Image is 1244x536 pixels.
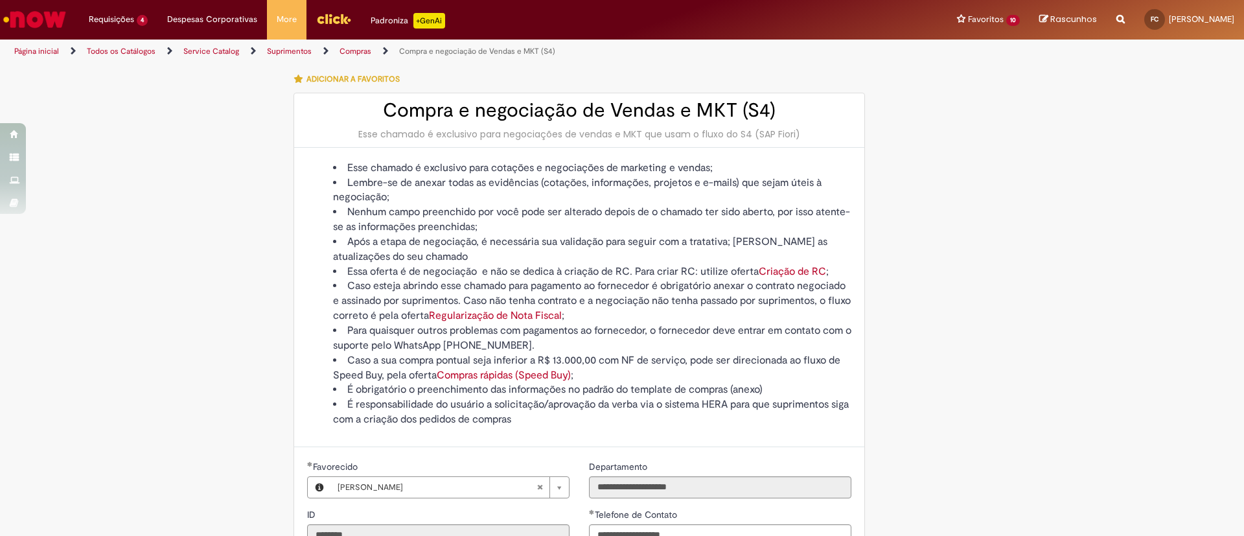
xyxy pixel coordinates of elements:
a: Compras rápidas (Speed Buy) [437,369,571,382]
span: Despesas Corporativas [167,13,257,26]
li: Caso esteja abrindo esse chamado para pagamento ao fornecedor é obrigatório anexar o contrato neg... [333,279,851,323]
li: Lembre-se de anexar todas as evidências (cotações, informações, projetos e e-mails) que sejam úte... [333,176,851,205]
a: Compra e negociação de Vendas e MKT (S4) [399,46,555,56]
span: Adicionar a Favoritos [306,74,400,84]
span: 4 [137,15,148,26]
a: Todos os Catálogos [87,46,155,56]
span: [PERSON_NAME] [338,477,536,498]
li: É obrigatório o preenchimento das informações no padrão do template de compras (anexo) [333,382,851,397]
div: Padroniza [371,13,445,29]
label: Somente leitura - ID [307,508,318,521]
li: Caso a sua compra pontual seja inferior a R$ 13.000,00 com NF de serviço, pode ser direcionada ao... [333,353,851,383]
span: Necessários - Favorecido [313,461,360,472]
h2: Compra e negociação de Vendas e MKT (S4) [307,100,851,121]
li: Nenhum campo preenchido por você pode ser alterado depois de o chamado ter sido aberto, por isso ... [333,205,851,235]
button: Favorecido, Visualizar este registro Fernanda Ferreira Costa [308,477,331,498]
span: FC [1151,15,1158,23]
label: Somente leitura - Departamento [589,460,650,473]
a: Service Catalog [183,46,239,56]
li: Essa oferta é de negociação e não se dedica à criação de RC. Para criar RC: utilize oferta ; [333,264,851,279]
span: Somente leitura - Departamento [589,461,650,472]
li: Esse chamado é exclusivo para cotações e negociações de marketing e vendas; [333,161,851,176]
span: [PERSON_NAME] [1169,14,1234,25]
a: Regularização de Nota Fiscal [429,309,562,322]
span: More [277,13,297,26]
button: Adicionar a Favoritos [294,65,407,93]
span: Obrigatório Preenchido [589,509,595,515]
p: +GenAi [413,13,445,29]
span: Somente leitura - ID [307,509,318,520]
span: Favoritos [968,13,1004,26]
ul: Trilhas de página [10,40,820,64]
input: Departamento [589,476,851,498]
a: Criação de RC [759,265,826,278]
a: Página inicial [14,46,59,56]
li: Após a etapa de negociação, é necessária sua validação para seguir com a tratativa; [PERSON_NAME]... [333,235,851,264]
img: click_logo_yellow_360x200.png [316,9,351,29]
li: Para quaisquer outros problemas com pagamentos ao fornecedor, o fornecedor deve entrar em contato... [333,323,851,353]
a: Compras [340,46,371,56]
span: Telefone de Contato [595,509,680,520]
img: ServiceNow [1,6,68,32]
span: Requisições [89,13,134,26]
span: Obrigatório Preenchido [307,461,313,467]
li: É responsabilidade do usuário a solicitação/aprovação da verba via o sistema HERA para que suprim... [333,397,851,427]
span: 10 [1006,15,1020,26]
span: Rascunhos [1050,13,1097,25]
a: Suprimentos [267,46,312,56]
abbr: Limpar campo Favorecido [530,477,549,498]
div: Esse chamado é exclusivo para negociações de vendas e MKT que usam o fluxo do S4 (SAP Fiori) [307,128,851,141]
a: Rascunhos [1039,14,1097,26]
a: [PERSON_NAME]Limpar campo Favorecido [331,477,569,498]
